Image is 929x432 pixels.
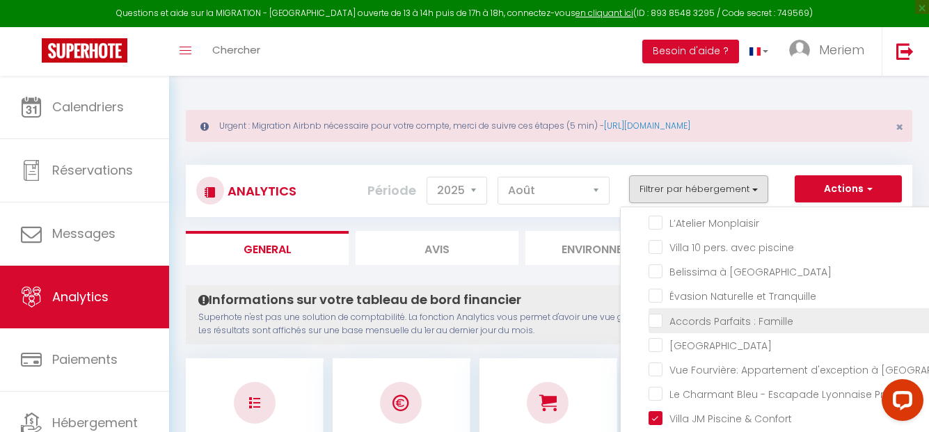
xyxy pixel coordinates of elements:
[52,351,118,368] span: Paiements
[779,27,882,76] a: ... Meriem
[896,42,914,60] img: logout
[669,216,759,230] span: L’Atelier Monplaisir
[356,231,518,265] li: Avis
[52,288,109,305] span: Analytics
[367,175,416,206] label: Période
[52,414,138,431] span: Hébergement
[52,225,116,242] span: Messages
[198,311,848,337] p: Superhote n'est pas une solution de comptabilité. La fonction Analytics vous permet d'avoir une v...
[896,118,903,136] span: ×
[795,175,902,203] button: Actions
[202,27,271,76] a: Chercher
[249,397,260,408] img: NO IMAGE
[52,98,124,115] span: Calendriers
[819,41,864,58] span: Meriem
[575,7,633,19] a: en cliquant ici
[52,161,133,179] span: Réservations
[669,314,793,328] span: Accords Parfaits : Famille
[604,120,690,131] a: [URL][DOMAIN_NAME]
[525,231,688,265] li: Environnement
[871,374,929,432] iframe: LiveChat chat widget
[642,40,739,63] button: Besoin d'aide ?
[186,110,912,142] div: Urgent : Migration Airbnb nécessaire pour votre compte, merci de suivre ces étapes (5 min) -
[186,231,349,265] li: General
[212,42,260,57] span: Chercher
[789,40,810,61] img: ...
[42,38,127,63] img: Super Booking
[669,339,772,353] span: [GEOGRAPHIC_DATA]
[198,292,848,307] h4: Informations sur votre tableau de bord financier
[224,175,296,207] h3: Analytics
[896,121,903,134] button: Close
[629,175,768,203] button: Filtrer par hébergement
